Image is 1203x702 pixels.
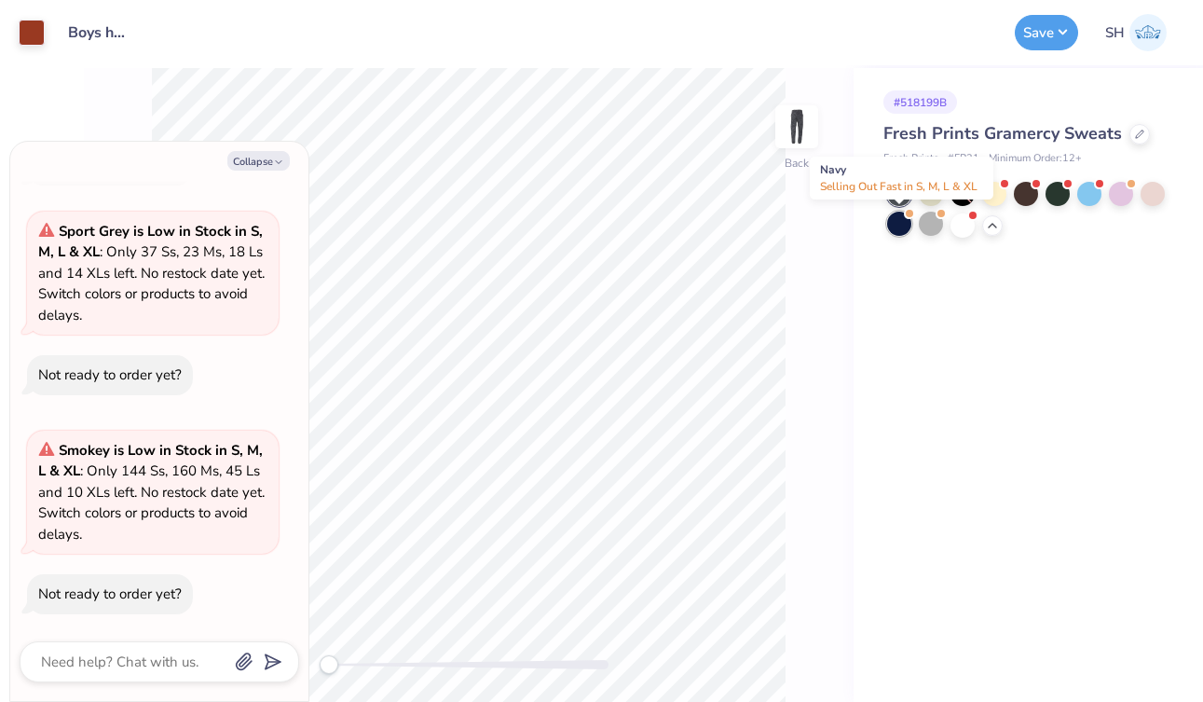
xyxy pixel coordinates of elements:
[883,122,1122,145] span: Fresh Prints Gramercy Sweats
[1105,22,1125,44] span: SH
[54,14,145,51] input: Untitled Design
[810,157,993,200] div: Navy
[1015,15,1078,50] button: Save
[820,179,977,194] span: Selling Out Fast in S, M, L & XL
[989,151,1082,167] span: Minimum Order: 12 +
[38,441,265,544] span: : Only 144 Ss, 160 Ms, 45 Ls and 10 XLs left. No restock date yet. Switch colors or products to a...
[227,151,290,171] button: Collapse
[320,655,338,674] div: Accessibility label
[38,365,182,384] div: Not ready to order yet?
[1129,14,1167,51] img: Sofia Hristidis
[883,90,957,114] div: # 518199B
[778,108,815,145] img: Back
[38,441,263,481] strong: Smokey is Low in Stock in S, M, L & XL
[1097,14,1175,51] a: SH
[785,155,809,172] div: Back
[38,222,265,324] span: : Only 37 Ss, 23 Ms, 18 Ls and 14 XLs left. No restock date yet. Switch colors or products to avo...
[38,585,182,603] div: Not ready to order yet?
[38,222,263,262] strong: Sport Grey is Low in Stock in S, M, L & XL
